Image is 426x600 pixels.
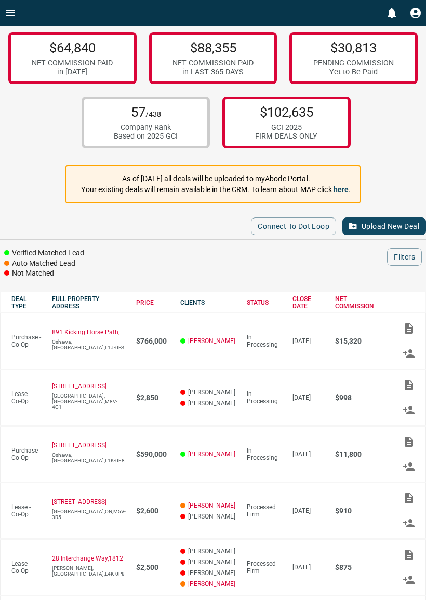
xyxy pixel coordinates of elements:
[396,381,421,388] span: Add / View Documents
[396,462,421,470] span: Match Clients
[136,507,170,515] p: $2,600
[52,565,126,577] p: [PERSON_NAME],[GEOGRAPHIC_DATA],L4K-0P8
[396,438,421,445] span: Add / View Documents
[180,558,236,566] p: [PERSON_NAME]
[11,560,42,575] p: Lease - Co-Op
[396,551,421,558] span: Add / View Documents
[396,324,421,332] span: Add / View Documents
[313,67,394,76] div: Yet to Be Paid
[247,334,282,348] div: In Processing
[32,59,113,67] div: NET COMMISSION PAID
[32,67,113,76] div: in [DATE]
[292,564,325,571] p: [DATE]
[52,498,106,506] a: [STREET_ADDRESS]
[114,132,178,141] div: Based on 2025 GCI
[247,447,282,461] div: In Processing
[335,507,386,515] p: $910
[313,59,394,67] div: PENDING COMMISSION
[114,104,178,120] p: 57
[11,334,42,348] p: Purchase - Co-Op
[292,451,325,458] p: [DATE]
[11,390,42,405] p: Lease - Co-Op
[396,349,421,357] span: Match Clients
[52,383,106,390] a: [STREET_ADDRESS]
[247,299,282,306] div: STATUS
[4,258,84,269] li: Auto Matched Lead
[136,299,170,306] div: PRICE
[11,447,42,461] p: Purchase - Co-Op
[334,185,349,194] a: here
[52,339,126,350] p: Oshawa,[GEOGRAPHIC_DATA],L1J-0B4
[313,40,394,56] p: $30,813
[136,450,170,458] p: $590,000
[396,494,421,501] span: Add / View Documents
[292,394,325,401] p: [DATE]
[188,580,235,588] a: [PERSON_NAME]
[255,123,317,132] div: GCI 2025
[145,110,161,119] span: /438
[335,393,386,402] p: $998
[136,393,170,402] p: $2,850
[188,451,235,458] a: [PERSON_NAME]
[188,337,235,345] a: [PERSON_NAME]
[11,295,42,310] div: DEAL TYPE
[52,555,123,562] a: 28 Interchange Way,1812
[52,329,119,336] a: 891 Kicking Horse Path,
[4,248,84,258] li: Verified Matched Lead
[180,400,236,407] p: [PERSON_NAME]
[52,295,126,310] div: FULL PROPERTY ADDRESS
[335,337,386,345] p: $15,320
[172,67,254,76] div: in LAST 365 DAYS
[180,299,236,306] div: CLIENTS
[136,337,170,345] p: $766,000
[52,509,126,520] p: [GEOGRAPHIC_DATA],ON,M5V-3R5
[396,576,421,583] span: Match Clients
[180,569,236,577] p: [PERSON_NAME]
[292,337,325,345] p: [DATE]
[335,295,386,310] div: NET COMMISSION
[247,503,282,518] div: Processed Firm
[335,563,386,571] p: $875
[292,507,325,514] p: [DATE]
[251,217,336,235] button: Connect to Dot Loop
[188,502,235,509] a: [PERSON_NAME]
[255,132,317,141] div: FIRM DEALS ONLY
[32,40,113,56] p: $64,840
[81,184,351,195] p: Your existing deals will remain available in the CRM. To learn about MAP click .
[405,3,426,23] button: Profile
[396,406,421,413] span: Match Clients
[180,513,236,520] p: [PERSON_NAME]
[180,548,236,555] p: [PERSON_NAME]
[52,393,126,410] p: [GEOGRAPHIC_DATA],[GEOGRAPHIC_DATA],M8V-4G1
[52,452,126,463] p: Oshawa,[GEOGRAPHIC_DATA],L1K-0E8
[52,442,106,449] a: [STREET_ADDRESS]
[247,390,282,405] div: In Processing
[342,217,426,235] button: Upload New Deal
[180,389,236,396] p: [PERSON_NAME]
[247,560,282,575] div: Processed Firm
[172,40,254,56] p: $88,355
[81,173,351,184] p: As of [DATE] all deals will be uploaded to myAbode Portal.
[11,503,42,518] p: Lease - Co-Op
[335,450,386,458] p: $11,800
[255,104,317,120] p: $102,635
[292,295,325,310] div: CLOSE DATE
[172,59,254,67] div: NET COMMISSION PAID
[396,519,421,526] span: Match Clients
[4,268,84,279] li: Not Matched
[136,563,170,571] p: $2,500
[114,123,178,132] div: Company Rank
[387,248,422,266] button: Filters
